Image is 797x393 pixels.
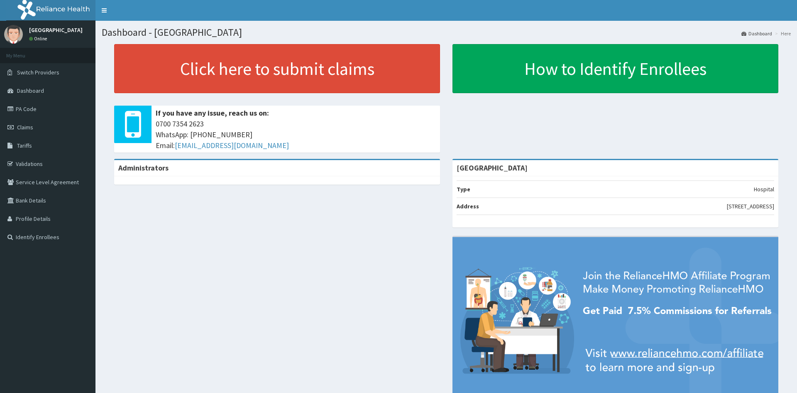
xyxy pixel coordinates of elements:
b: Address [457,203,479,210]
h1: Dashboard - [GEOGRAPHIC_DATA] [102,27,791,38]
a: Dashboard [741,30,772,37]
span: 0700 7354 2623 WhatsApp: [PHONE_NUMBER] Email: [156,119,436,151]
p: [GEOGRAPHIC_DATA] [29,27,83,33]
b: Administrators [118,163,169,173]
b: If you have any issue, reach us on: [156,108,269,118]
span: Claims [17,124,33,131]
span: Switch Providers [17,69,59,76]
a: Online [29,36,49,42]
span: Dashboard [17,87,44,94]
p: Hospital [754,185,774,193]
a: How to Identify Enrollees [452,44,778,93]
img: User Image [4,25,23,44]
a: Click here to submit claims [114,44,440,93]
strong: [GEOGRAPHIC_DATA] [457,163,528,173]
span: Tariffs [17,142,32,149]
p: [STREET_ADDRESS] [727,202,774,210]
b: Type [457,185,470,193]
a: [EMAIL_ADDRESS][DOMAIN_NAME] [175,141,289,150]
li: Here [773,30,791,37]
